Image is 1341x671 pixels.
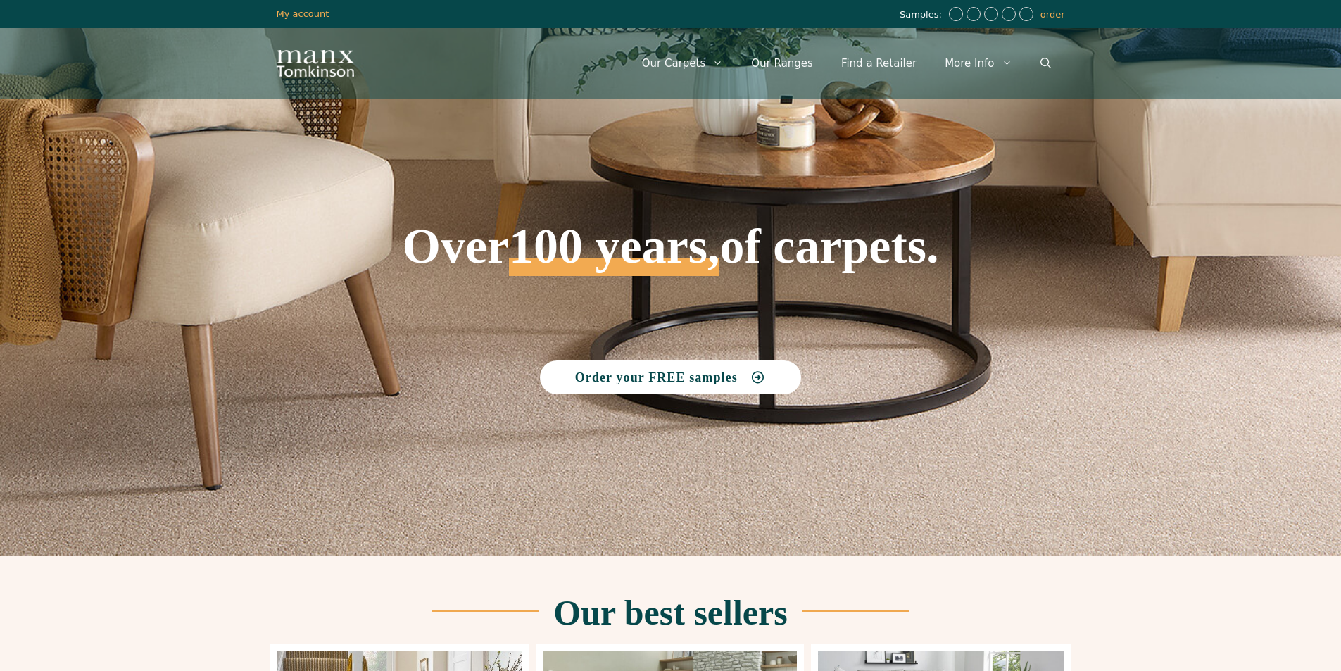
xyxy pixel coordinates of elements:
h2: Our best sellers [553,595,787,630]
a: Find a Retailer [827,42,931,84]
span: 100 years, [509,234,719,276]
h1: Over of carpets. [277,120,1065,276]
a: Our Ranges [737,42,827,84]
span: Order your FREE samples [575,371,738,384]
a: Order your FREE samples [540,360,802,394]
a: More Info [931,42,1026,84]
nav: Primary [628,42,1065,84]
a: My account [277,8,329,19]
a: Open Search Bar [1026,42,1065,84]
a: Our Carpets [628,42,738,84]
a: order [1040,9,1065,20]
img: Manx Tomkinson [277,50,354,77]
span: Samples: [900,9,945,21]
